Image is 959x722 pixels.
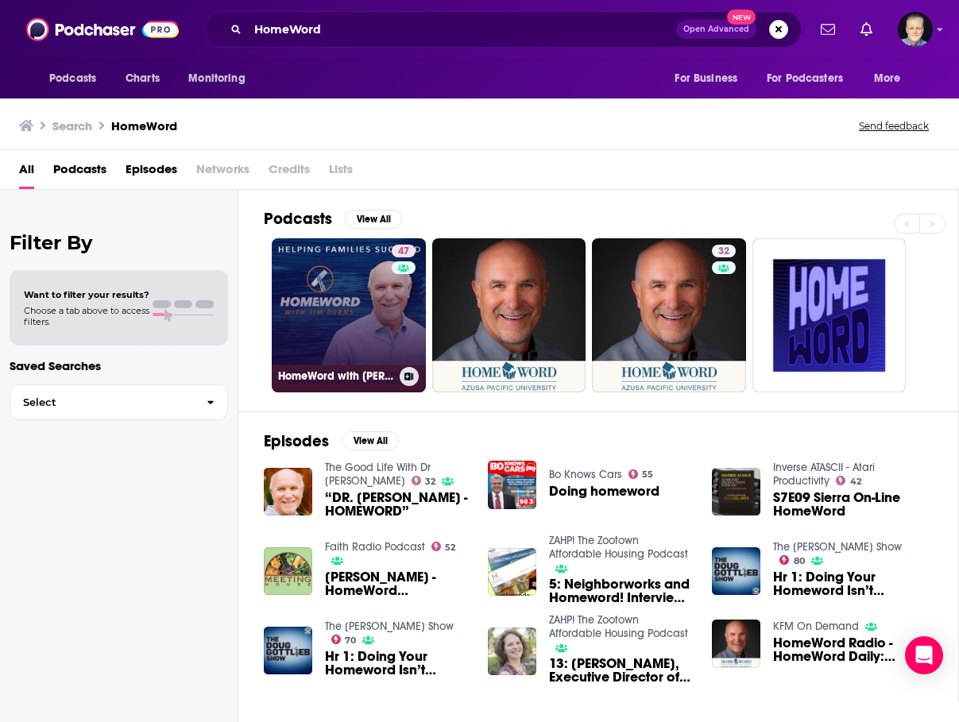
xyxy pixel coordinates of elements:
[278,369,393,383] h3: HomeWord with [PERSON_NAME]
[325,620,454,633] a: The Doug Gottlieb Show
[398,244,409,260] span: 47
[264,547,312,596] img: Burns, Jim - HomeWord (Confident Parenting Conference)
[794,558,805,565] span: 80
[874,68,901,90] span: More
[773,636,933,663] a: HomeWord Radio - HomeWord Daily: Leslie Ludy: God’s Sacred Intent for Every Young Woman – Part 2
[264,431,399,451] a: EpisodesView All
[325,570,469,597] span: [PERSON_NAME] - HomeWord (Confident Parenting Conference)
[488,461,536,509] img: Doing homeword
[425,478,435,485] span: 32
[53,156,106,189] a: Podcasts
[712,245,736,257] a: 32
[549,485,659,498] span: Doing homeword
[264,468,312,516] img: “DR. JIM BURNS - HOMEWORD”
[850,478,861,485] span: 42
[898,12,933,47] span: Logged in as JonesLiterary
[115,64,169,94] a: Charts
[445,544,455,551] span: 52
[773,540,902,554] a: The Dan Patrick Show
[345,210,402,229] button: View All
[898,12,933,47] img: User Profile
[264,209,332,229] h2: Podcasts
[773,636,933,663] span: HomeWord Radio - HomeWord Daily: [PERSON_NAME]: [DEMOGRAPHIC_DATA]’s Sacred Intent for Every Youn...
[898,12,933,47] button: Show profile menu
[204,11,802,48] div: Search podcasts, credits, & more...
[767,68,843,90] span: For Podcasters
[10,358,228,373] p: Saved Searches
[773,461,875,488] a: Inverse ATASCII - Atari Productivity
[675,68,737,90] span: For Business
[325,461,431,488] a: The Good Life With Dr Danny
[712,620,760,668] img: HomeWord Radio - HomeWord Daily: Leslie Ludy: God’s Sacred Intent for Every Young Woman – Part 2
[392,245,416,257] a: 47
[272,238,426,392] a: 47HomeWord with [PERSON_NAME]
[38,64,117,94] button: open menu
[718,244,729,260] span: 32
[325,491,469,518] span: “DR. [PERSON_NAME] - HOMEWORD”
[325,650,469,677] a: Hr 1: Doing Your Homeword Isn’t Character Assassination
[488,627,536,676] img: 13: Andrea Davis, Executive Director of Homeword
[10,384,228,420] button: Select
[342,431,399,450] button: View All
[264,209,402,229] a: PodcastsView All
[773,620,859,633] a: KFM On Demand
[412,476,436,485] a: 32
[863,64,921,94] button: open menu
[642,471,653,478] span: 55
[727,10,756,25] span: New
[488,548,536,597] img: 5: Neighborworks and Homeword! Interviews with Kaia Peterson of Neighborworks and Jessica Burson ...
[712,547,760,596] img: Hr 1: Doing Your Homeword Isn’t Character Assassination
[49,68,96,90] span: Podcasts
[177,64,265,94] button: open menu
[329,156,353,189] span: Lists
[549,613,688,640] a: ZAHP! The Zootown Affordable Housing Podcast
[126,156,177,189] a: Episodes
[854,16,879,43] a: Show notifications dropdown
[683,25,749,33] span: Open Advanced
[331,635,357,644] a: 70
[345,637,356,644] span: 70
[712,468,760,516] img: S7E09 Sierra On-Line HomeWord
[188,68,245,90] span: Monitoring
[905,636,943,674] div: Open Intercom Messenger
[549,468,622,481] a: Bo Knows Cars
[854,119,934,133] button: Send feedback
[628,469,654,479] a: 55
[19,156,34,189] span: All
[773,491,933,518] a: S7E09 Sierra On-Line HomeWord
[549,577,693,604] a: 5: Neighborworks and Homeword! Interviews with Kaia Peterson of Neighborworks and Jessica Burson ...
[111,118,177,133] h3: HomeWord
[126,68,160,90] span: Charts
[814,16,841,43] a: Show notifications dropdown
[549,657,693,684] span: 13: [PERSON_NAME], Executive Director of Homeword
[24,289,149,300] span: Want to filter your results?
[248,17,676,42] input: Search podcasts, credits, & more...
[663,64,757,94] button: open menu
[325,491,469,518] a: “DR. JIM BURNS - HOMEWORD”
[773,570,933,597] a: Hr 1: Doing Your Homeword Isn’t Character Assassination
[264,431,329,451] h2: Episodes
[756,64,866,94] button: open menu
[549,657,693,684] a: 13: Andrea Davis, Executive Director of Homeword
[26,14,179,44] img: Podchaser - Follow, Share and Rate Podcasts
[10,231,228,254] h2: Filter By
[264,627,312,675] img: Hr 1: Doing Your Homeword Isn’t Character Assassination
[325,540,425,554] a: Faith Radio Podcast
[836,476,861,485] a: 42
[196,156,249,189] span: Networks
